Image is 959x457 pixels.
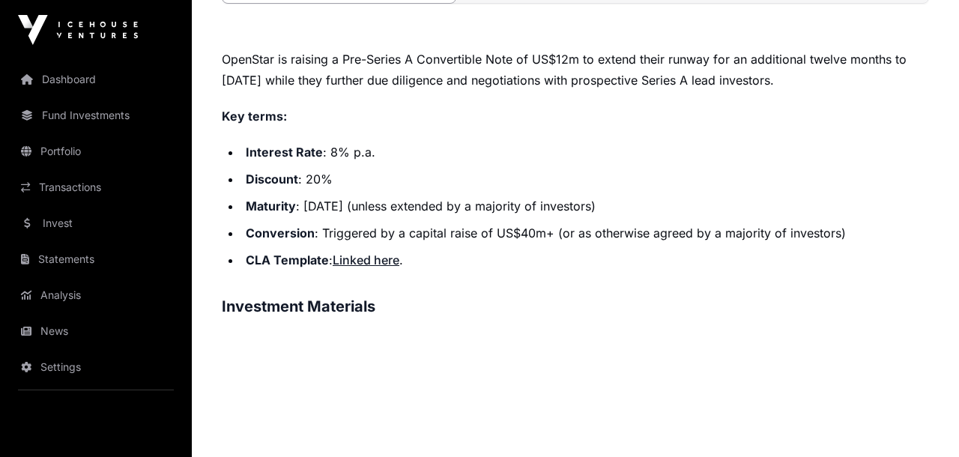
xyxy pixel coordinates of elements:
[884,385,959,457] iframe: Chat Widget
[18,15,138,45] img: Icehouse Ventures Logo
[222,109,287,124] strong: Key terms:
[12,315,180,348] a: News
[222,294,929,318] h3: Investment Materials
[241,223,929,243] li: : Triggered by a capital raise of US$40m+ (or as otherwise agreed by a majority of investors)
[241,169,929,190] li: : 20%
[12,99,180,132] a: Fund Investments
[12,171,180,204] a: Transactions
[246,252,329,267] strong: CLA Template
[241,142,929,163] li: : 8% p.a.
[12,207,180,240] a: Invest
[12,351,180,384] a: Settings
[12,63,180,96] a: Dashboard
[241,196,929,217] li: : [DATE] (unless extended by a majority of investors)
[12,135,180,168] a: Portfolio
[246,145,323,160] strong: Interest Rate
[246,226,315,240] strong: Conversion
[246,172,298,187] strong: Discount
[246,199,296,214] strong: Maturity
[12,243,180,276] a: Statements
[333,252,399,267] a: Linked here
[222,49,929,91] p: OpenStar is raising a Pre-Series A Convertible Note of US$12m to extend their runway for an addit...
[12,279,180,312] a: Analysis
[241,249,929,270] li: : .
